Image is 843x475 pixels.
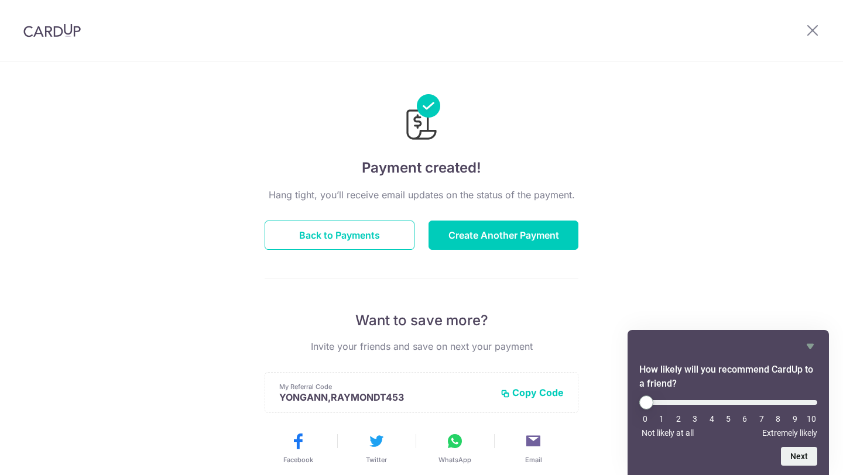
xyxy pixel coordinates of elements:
[803,339,817,353] button: Hide survey
[639,395,817,438] div: How likely will you recommend CardUp to a friend? Select an option from 0 to 10, with 0 being Not...
[639,363,817,391] h2: How likely will you recommend CardUp to a friend? Select an option from 0 to 10, with 0 being Not...
[642,428,694,438] span: Not likely at all
[265,311,578,330] p: Want to save more?
[23,23,81,37] img: CardUp
[265,188,578,202] p: Hang tight, you’ll receive email updates on the status of the payment.
[781,447,817,466] button: Next question
[501,387,564,398] button: Copy Code
[265,157,578,178] h4: Payment created!
[806,414,817,424] li: 10
[789,414,801,424] li: 9
[429,221,578,250] button: Create Another Payment
[689,414,701,424] li: 3
[438,455,471,464] span: WhatsApp
[263,432,333,464] button: Facebook
[673,414,684,424] li: 2
[279,391,491,403] p: YONGANN,RAYMONDT453
[265,221,414,250] button: Back to Payments
[772,414,784,424] li: 8
[639,339,817,466] div: How likely will you recommend CardUp to a friend? Select an option from 0 to 10, with 0 being Not...
[283,455,313,464] span: Facebook
[639,414,651,424] li: 0
[342,432,411,464] button: Twitter
[739,414,751,424] li: 6
[366,455,387,464] span: Twitter
[403,94,440,143] img: Payments
[656,414,667,424] li: 1
[762,428,817,438] span: Extremely likely
[525,455,542,464] span: Email
[756,414,767,424] li: 7
[279,382,491,391] p: My Referral Code
[722,414,734,424] li: 5
[706,414,718,424] li: 4
[499,432,568,464] button: Email
[420,432,489,464] button: WhatsApp
[265,339,578,353] p: Invite your friends and save on next your payment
